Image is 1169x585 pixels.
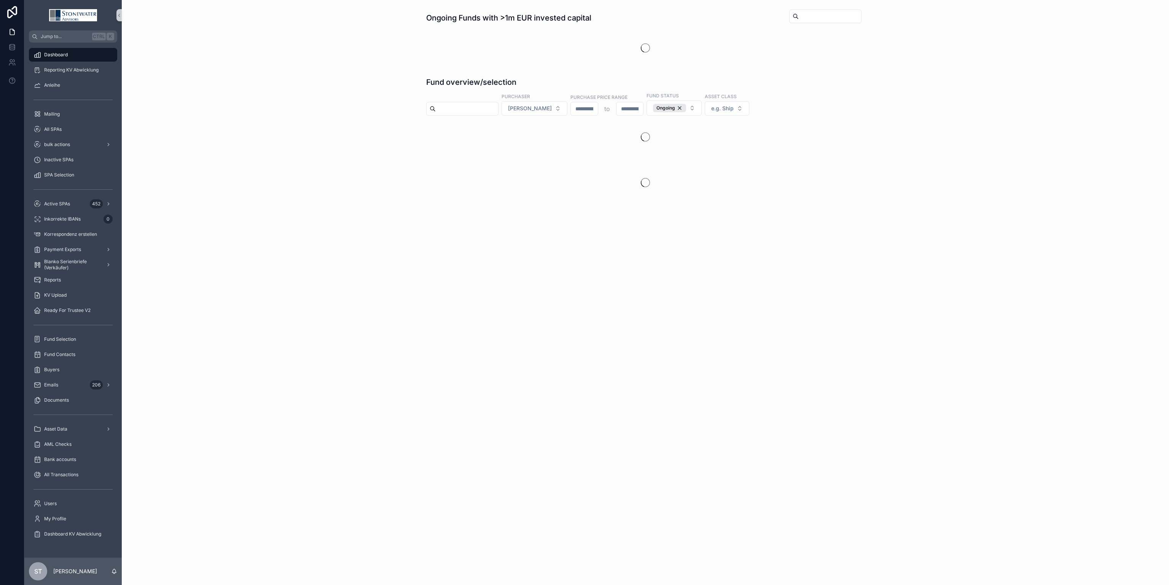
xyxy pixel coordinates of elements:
span: Mailing [44,111,60,117]
span: Anleihe [44,82,60,88]
span: Ctrl [92,33,106,40]
a: Fund Contacts [29,348,117,361]
span: [PERSON_NAME] [508,105,552,112]
div: Ongoing [653,104,686,112]
a: Reports [29,273,117,287]
a: Mailing [29,107,117,121]
div: 0 [104,215,113,224]
span: Inactive SPAs [44,157,73,163]
span: Payment Exports [44,246,81,253]
span: bulk actions [44,141,70,148]
span: Users [44,501,57,507]
a: Blanko Serienbriefe (Verkäufer) [29,258,117,272]
span: ST [34,567,42,576]
img: App logo [49,9,97,21]
span: Fund Selection [44,336,76,342]
span: My Profile [44,516,66,522]
a: AML Checks [29,437,117,451]
button: Unselect ONGOING [653,104,686,112]
a: Dashboard KV Abwicklung [29,527,117,541]
button: Select Button [705,101,749,116]
span: Emails [44,382,58,388]
div: 206 [90,380,103,389]
h1: Fund overview/selection [426,77,516,87]
button: Select Button [502,101,567,116]
a: Inkorrekte IBANs0 [29,212,117,226]
span: AML Checks [44,441,72,447]
a: Korrespondenz erstellen [29,227,117,241]
a: SPA Selection [29,168,117,182]
span: SPA Selection [44,172,74,178]
div: 452 [90,199,103,208]
p: to [604,104,610,113]
span: Reports [44,277,61,283]
a: bulk actions [29,138,117,151]
a: Dashboard [29,48,117,62]
span: KV Upload [44,292,67,298]
a: Payment Exports [29,243,117,256]
div: scrollable content [24,43,122,551]
span: Asset Data [44,426,67,432]
span: Dashboard KV Abwicklung [44,531,101,537]
span: Dashboard [44,52,68,58]
button: Jump to...CtrlK [29,30,117,43]
a: Inactive SPAs [29,153,117,167]
h1: Ongoing Funds with >1m EUR invested capital [426,13,591,23]
a: My Profile [29,512,117,526]
a: Documents [29,393,117,407]
span: Reporting KV Abwicklung [44,67,99,73]
span: Jump to... [41,33,89,40]
label: Fund Status [647,92,679,99]
label: Purchaser [502,93,530,100]
span: Blanko Serienbriefe (Verkäufer) [44,259,100,271]
a: Bank accounts [29,453,117,466]
a: Active SPAs452 [29,197,117,211]
label: Purchase Price Range [570,94,628,100]
label: Asset class [705,93,737,100]
a: Buyers [29,363,117,377]
span: Ready For Trustee V2 [44,307,91,313]
p: [PERSON_NAME] [53,568,97,575]
button: Select Button [647,100,702,116]
a: Asset Data [29,422,117,436]
a: Anleihe [29,78,117,92]
span: All Transactions [44,472,78,478]
a: All Transactions [29,468,117,482]
a: Emails206 [29,378,117,392]
span: e.g. Ship [711,105,734,112]
span: Buyers [44,367,59,373]
a: Fund Selection [29,332,117,346]
span: Inkorrekte IBANs [44,216,81,222]
span: Documents [44,397,69,403]
a: Users [29,497,117,510]
span: Active SPAs [44,201,70,207]
span: K [107,33,113,40]
span: Bank accounts [44,456,76,463]
span: All SPAs [44,126,62,132]
a: KV Upload [29,288,117,302]
a: Ready For Trustee V2 [29,304,117,317]
a: All SPAs [29,122,117,136]
span: Korrespondenz erstellen [44,231,97,237]
a: Reporting KV Abwicklung [29,63,117,77]
span: Fund Contacts [44,351,75,358]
